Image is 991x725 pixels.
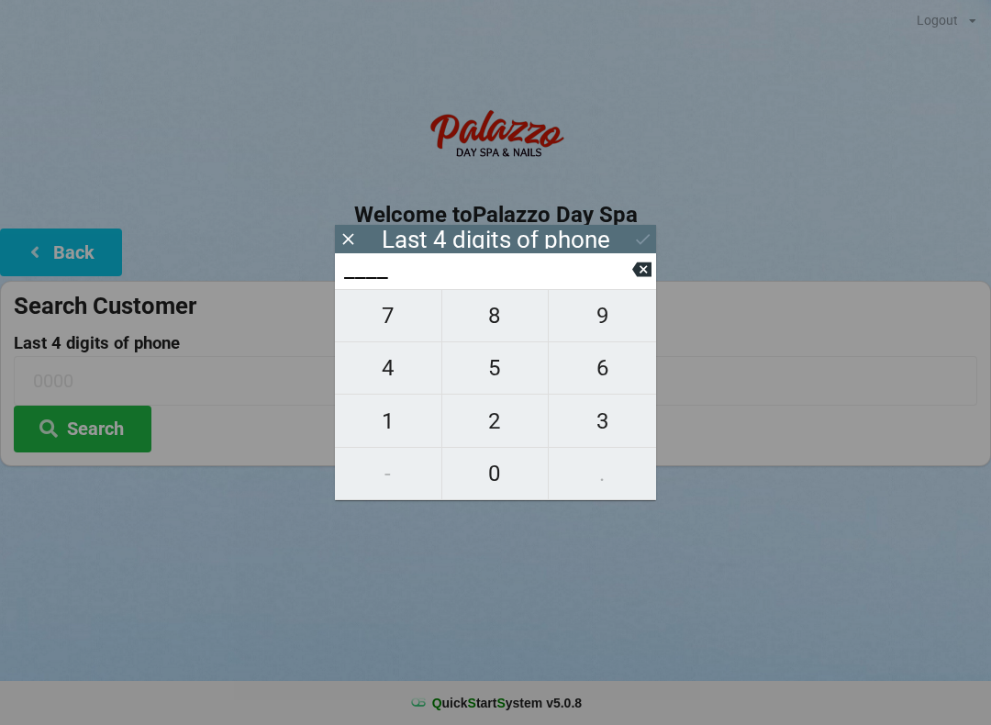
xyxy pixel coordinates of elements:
button: 1 [335,395,442,447]
span: 0 [442,454,549,493]
span: 2 [442,402,549,441]
span: 5 [442,349,549,387]
button: 5 [442,342,550,395]
button: 3 [549,395,656,447]
span: 9 [549,296,656,335]
button: 8 [442,289,550,342]
span: 4 [335,349,441,387]
button: 7 [335,289,442,342]
button: 0 [442,448,550,500]
button: 4 [335,342,442,395]
span: 3 [549,402,656,441]
span: 8 [442,296,549,335]
span: 7 [335,296,441,335]
span: 1 [335,402,441,441]
div: Last 4 digits of phone [382,230,610,249]
span: 6 [549,349,656,387]
button: 9 [549,289,656,342]
button: 6 [549,342,656,395]
button: 2 [442,395,550,447]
